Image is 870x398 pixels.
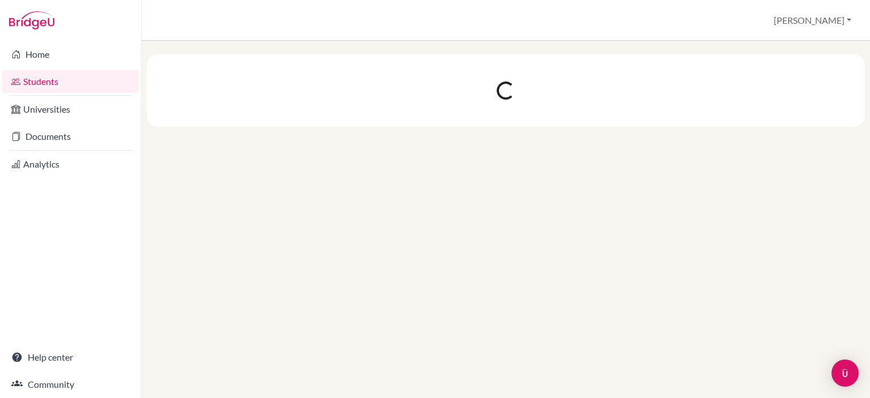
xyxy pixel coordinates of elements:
[2,346,139,369] a: Help center
[2,373,139,396] a: Community
[2,98,139,121] a: Universities
[2,125,139,148] a: Documents
[2,153,139,176] a: Analytics
[9,11,54,29] img: Bridge-U
[2,43,139,66] a: Home
[769,10,856,31] button: [PERSON_NAME]
[2,70,139,93] a: Students
[831,360,859,387] div: Open Intercom Messenger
